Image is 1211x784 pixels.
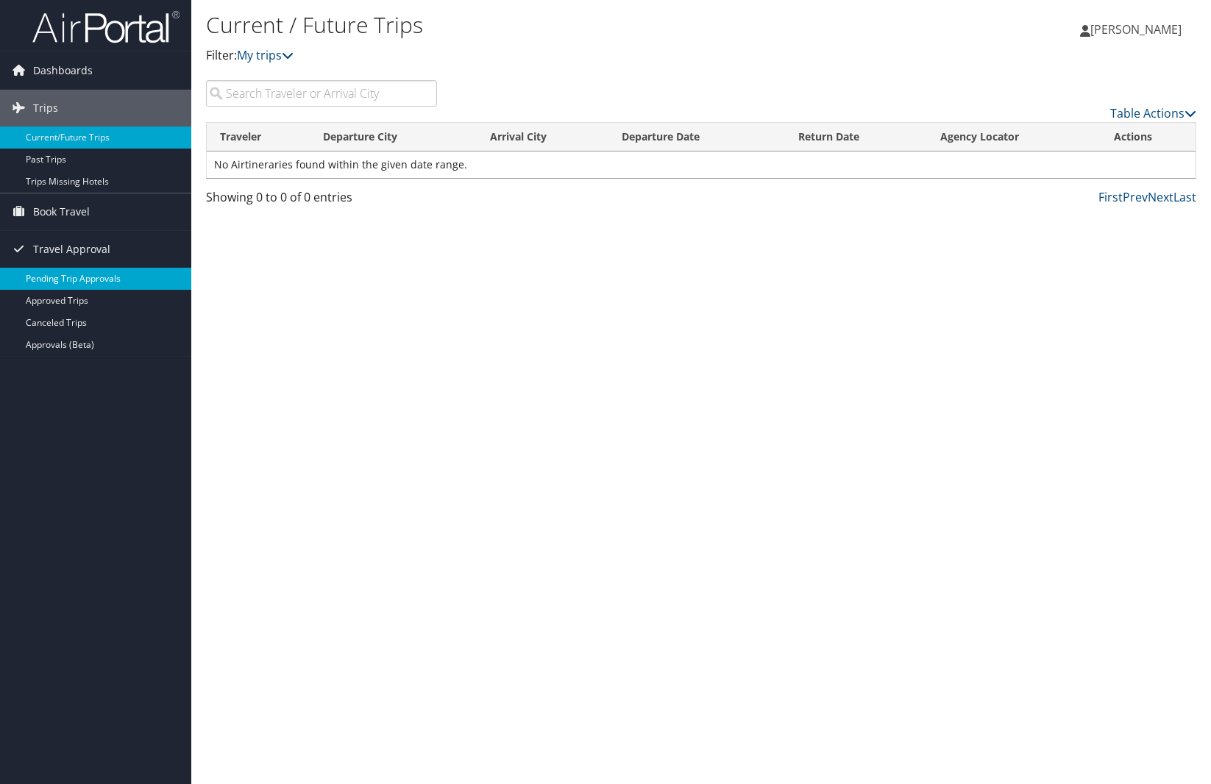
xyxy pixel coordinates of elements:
div: Showing 0 to 0 of 0 entries [206,188,437,213]
a: First [1098,189,1123,205]
th: Agency Locator: activate to sort column ascending [927,123,1101,152]
a: [PERSON_NAME] [1080,7,1196,51]
a: Last [1173,189,1196,205]
img: airportal-logo.png [32,10,180,44]
span: Book Travel [33,193,90,230]
a: Prev [1123,189,1148,205]
td: No Airtineraries found within the given date range. [207,152,1196,178]
a: Next [1148,189,1173,205]
a: Table Actions [1110,105,1196,121]
span: Travel Approval [33,231,110,268]
h1: Current / Future Trips [206,10,866,40]
span: Dashboards [33,52,93,89]
input: Search Traveler or Arrival City [206,80,437,107]
th: Traveler: activate to sort column ascending [207,123,310,152]
th: Arrival City: activate to sort column ascending [477,123,608,152]
th: Departure City: activate to sort column ascending [310,123,477,152]
th: Departure Date: activate to sort column descending [608,123,785,152]
span: [PERSON_NAME] [1090,21,1182,38]
p: Filter: [206,46,866,65]
th: Return Date: activate to sort column ascending [785,123,927,152]
span: Trips [33,90,58,126]
a: My trips [237,47,294,63]
th: Actions [1101,123,1196,152]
